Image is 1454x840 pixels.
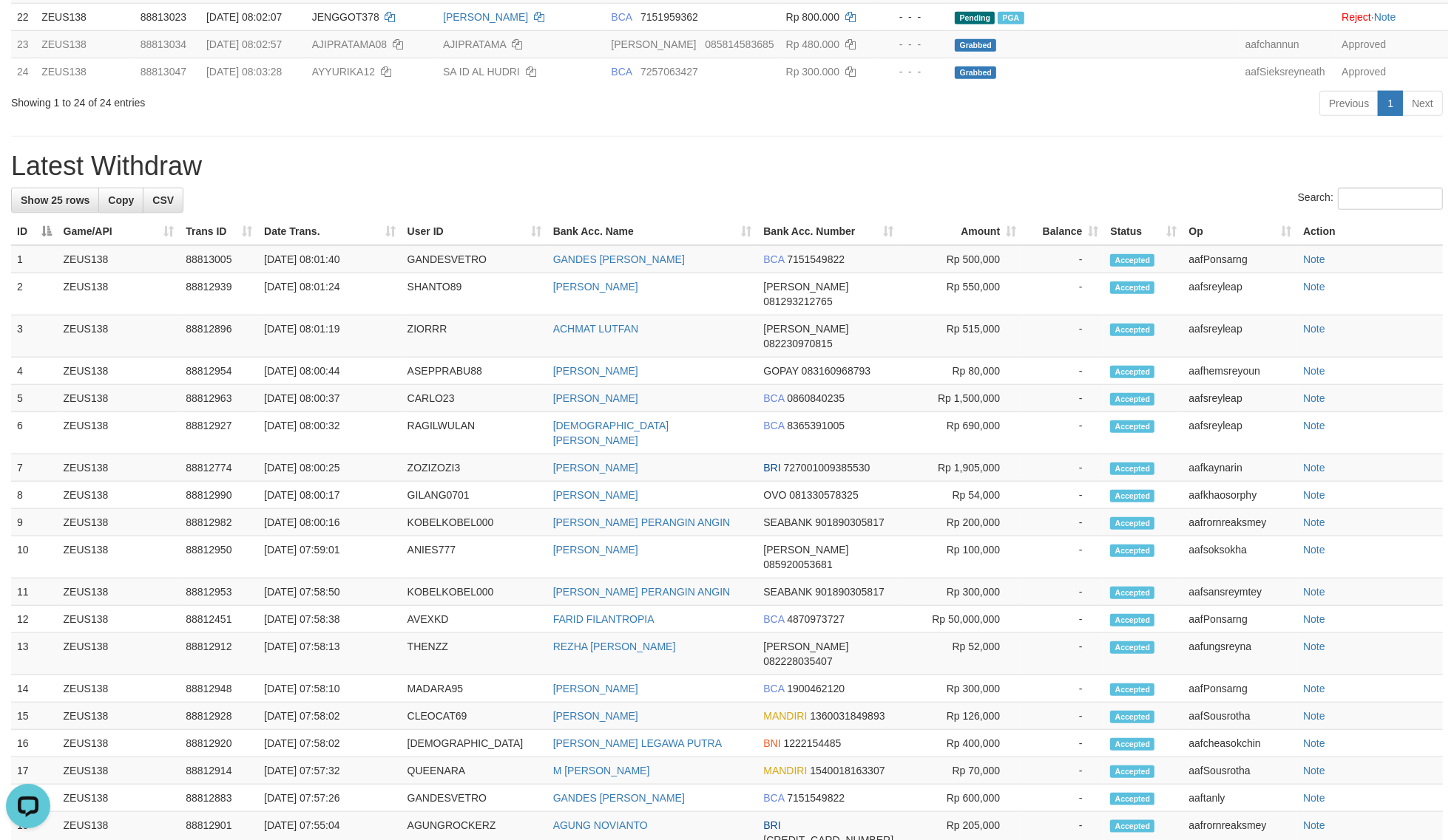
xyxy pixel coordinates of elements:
[763,586,812,598] span: SEABANK
[899,454,1022,482] td: Rp 1,905,000
[402,315,547,358] td: ZIORRR
[789,489,858,501] span: Copy 081330578325 to clipboard
[899,218,1022,245] th: Amount: activate to sort column ascending
[11,412,58,454] td: 6
[180,218,258,245] th: Trans ID: activate to sort column ascending
[11,454,58,482] td: 7
[402,273,547,315] td: SHANTO89
[899,785,1022,812] td: Rp 600,000
[899,358,1022,385] td: Rp 80,000
[899,633,1022,675] td: Rp 52,000
[1303,737,1325,749] a: Note
[1303,683,1325,694] a: Note
[1298,188,1443,210] label: Search:
[899,482,1022,509] td: Rp 54,000
[899,703,1022,730] td: Rp 126,000
[1183,482,1298,509] td: aafkhaosorphy
[1022,675,1104,703] td: -
[180,633,258,675] td: 88812912
[1303,392,1325,404] a: Note
[1303,586,1325,598] a: Note
[640,66,698,78] span: Copy 7257063427 to clipboard
[1303,613,1325,625] a: Note
[58,578,180,606] td: ZEUS138
[11,30,35,58] td: 23
[402,358,547,385] td: ASEPPRABU88
[258,245,402,273] td: [DATE] 08:01:40
[1022,578,1104,606] td: -
[553,462,638,474] a: [PERSON_NAME]
[21,194,89,206] span: Show 25 rows
[1110,324,1154,336] span: Accepted
[1342,11,1371,23] a: Reject
[180,703,258,730] td: 88812928
[180,730,258,757] td: 88812920
[1303,641,1325,652] a: Note
[1183,730,1298,757] td: aafcheasokchin
[1022,245,1104,273] td: -
[763,365,798,377] span: GOPAY
[402,757,547,785] td: QUEENARA
[312,38,387,50] span: AJIPRATAMA08
[180,509,258,536] td: 88812982
[206,66,282,78] span: [DATE] 08:03:28
[884,10,943,24] div: - - -
[58,606,180,633] td: ZEUS138
[763,737,780,749] span: BNI
[402,785,547,812] td: GANDESVETRO
[1183,606,1298,633] td: aafPonsarng
[611,66,632,78] span: BCA
[1378,91,1403,116] a: 1
[553,253,685,265] a: GANDES [PERSON_NAME]
[1022,315,1104,358] td: -
[955,12,995,24] span: Pending
[899,509,1022,536] td: Rp 200,000
[763,683,784,694] span: BCA
[1183,785,1298,812] td: aaftanly
[553,765,650,776] a: M [PERSON_NAME]
[11,273,58,315] td: 2
[1183,536,1298,578] td: aafsoksokha
[258,633,402,675] td: [DATE] 07:58:13
[763,338,832,349] span: Copy 082230970815 to clipboard
[11,151,1443,181] h1: Latest Withdraw
[11,58,35,85] td: 24
[810,765,885,776] span: Copy 1540018163307 to clipboard
[258,606,402,633] td: [DATE] 07:58:38
[58,730,180,757] td: ZEUS138
[443,66,520,78] a: SA ID AL HUDRI
[402,385,547,412] td: CARLO23
[402,536,547,578] td: ANIES777
[1110,641,1154,654] span: Accepted
[11,578,58,606] td: 11
[1183,509,1298,536] td: aafrornreaksmey
[11,89,595,110] div: Showing 1 to 24 of 24 entries
[1303,420,1325,431] a: Note
[1303,253,1325,265] a: Note
[58,358,180,385] td: ZEUS138
[258,454,402,482] td: [DATE] 08:00:25
[180,245,258,273] td: 88813005
[899,385,1022,412] td: Rp 1,500,000
[1303,281,1325,293] a: Note
[787,613,845,625] span: Copy 4870973727 to clipboard
[180,454,258,482] td: 88812774
[955,66,996,79] span: Grabbed
[258,578,402,606] td: [DATE] 07:58:50
[553,819,648,831] a: AGUNG NOVIANTO
[11,675,58,703] td: 14
[1183,358,1298,385] td: aafhemsreyoun
[553,710,638,722] a: [PERSON_NAME]
[206,38,282,50] span: [DATE] 08:02:57
[1402,91,1443,116] a: Next
[1303,792,1325,804] a: Note
[1183,218,1298,245] th: Op: activate to sort column ascending
[1110,614,1154,626] span: Accepted
[757,218,899,245] th: Bank Acc. Number: activate to sort column ascending
[402,675,547,703] td: MADARA95
[899,245,1022,273] td: Rp 500,000
[180,578,258,606] td: 88812953
[1022,785,1104,812] td: -
[553,281,638,293] a: [PERSON_NAME]
[108,194,134,206] span: Copy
